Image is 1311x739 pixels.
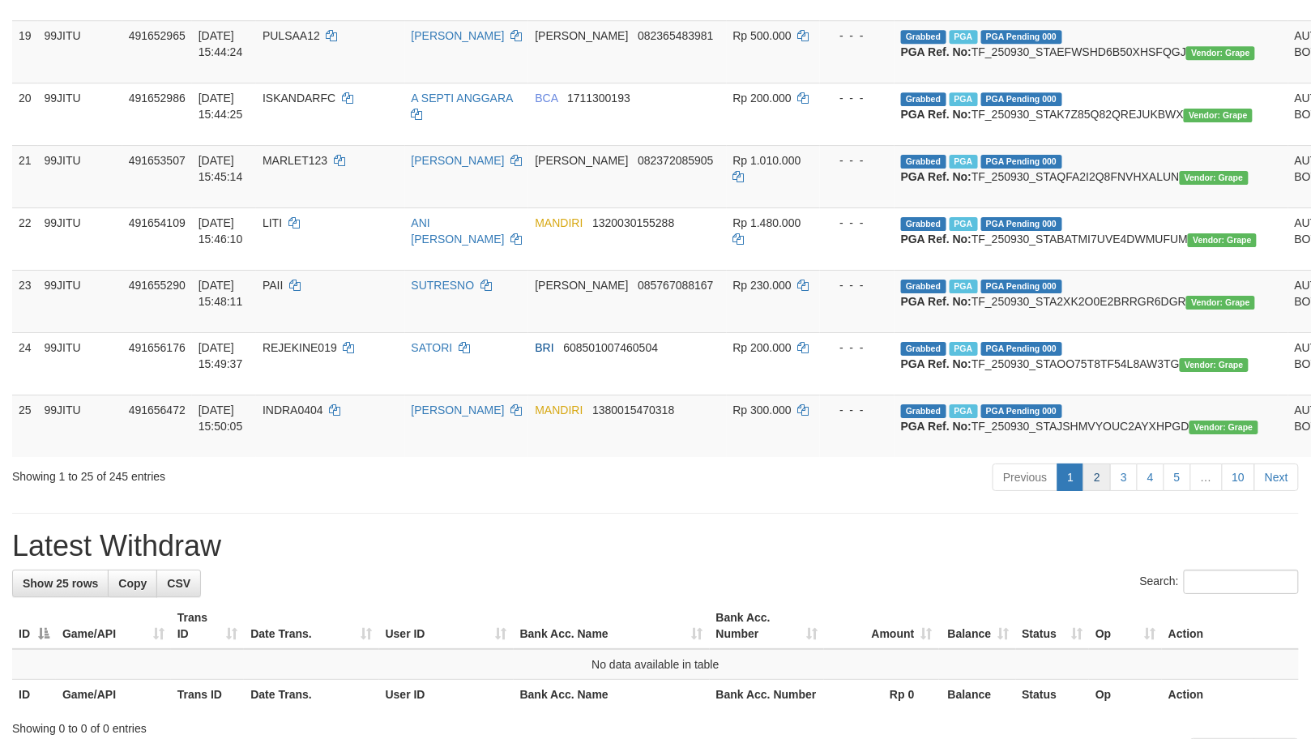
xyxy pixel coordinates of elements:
a: ANI [PERSON_NAME] [412,216,505,246]
th: Rp 0 [824,680,938,710]
a: 4 [1137,463,1164,491]
td: 20 [12,83,38,145]
span: Vendor URL: https://settle31.1velocity.biz [1184,109,1253,122]
span: Grabbed [901,155,946,169]
td: TF_250930_STAEFWSHD6B50XHSFQGJ [895,20,1288,83]
input: Search: [1184,570,1299,594]
span: Grabbed [901,217,946,231]
span: [DATE] 15:44:25 [199,92,243,121]
span: 491656472 [129,404,186,416]
td: TF_250930_STAJSHMVYOUC2AYXHPGD [895,395,1288,457]
span: 491653507 [129,154,186,167]
span: 491656176 [129,341,186,354]
span: Marked by aekrubicon [950,92,978,106]
th: Balance [939,680,1016,710]
b: PGA Ref. No: [901,45,972,58]
th: User ID: activate to sort column ascending [379,603,514,649]
td: 19 [12,20,38,83]
span: 491654109 [129,216,186,229]
b: PGA Ref. No: [901,295,972,308]
span: Vendor URL: https://settle31.1velocity.biz [1186,296,1255,310]
td: 99JITU [38,395,122,457]
td: TF_250930_STAQFA2I2Q8FNVHXALUN [895,145,1288,207]
td: TF_250930_STA2XK2O0E2BRRGR6DGR [895,270,1288,332]
span: Rp 300.000 [733,404,792,416]
span: Rp 1.480.000 [733,216,801,229]
a: [PERSON_NAME] [412,29,505,42]
span: Grabbed [901,404,946,418]
th: Status [1016,680,1090,710]
a: [PERSON_NAME] [412,404,505,416]
td: 99JITU [38,270,122,332]
span: PULSAA12 [263,29,320,42]
a: Show 25 rows [12,570,109,597]
td: TF_250930_STABATMI7UVE4DWMUFUM [895,207,1288,270]
span: Copy 1711300193 to clipboard [567,92,630,105]
th: User ID [379,680,514,710]
span: 491652986 [129,92,186,105]
div: - - - [826,277,888,293]
th: Bank Acc. Name [514,680,710,710]
th: Date Trans.: activate to sort column ascending [244,603,378,649]
b: PGA Ref. No: [901,420,972,433]
span: Vendor URL: https://settle31.1velocity.biz [1189,421,1258,434]
b: PGA Ref. No: [901,233,972,246]
span: PGA Pending [981,155,1062,169]
span: Rp 500.000 [733,29,792,42]
td: 99JITU [38,83,122,145]
span: [DATE] 15:49:37 [199,341,243,370]
span: Grabbed [901,342,946,356]
span: 491652965 [129,29,186,42]
span: Marked by aekrubicon [950,404,978,418]
span: PAII [263,279,283,292]
a: SUTRESNO [412,279,475,292]
span: Copy 1380015470318 to clipboard [592,404,674,416]
td: 25 [12,395,38,457]
td: 99JITU [38,145,122,207]
th: Game/API [56,680,171,710]
td: 21 [12,145,38,207]
td: 22 [12,207,38,270]
span: Rp 200.000 [733,92,792,105]
span: Grabbed [901,280,946,293]
span: [DATE] 15:45:14 [199,154,243,183]
span: Copy 082372085905 to clipboard [638,154,713,167]
th: ID: activate to sort column descending [12,603,56,649]
a: CSV [156,570,201,597]
th: Status: activate to sort column ascending [1016,603,1090,649]
td: 24 [12,332,38,395]
a: 3 [1110,463,1138,491]
th: Bank Acc. Name: activate to sort column ascending [514,603,710,649]
span: PGA Pending [981,217,1062,231]
span: [DATE] 15:44:24 [199,29,243,58]
a: 10 [1222,463,1256,491]
span: Marked by aekrubicon [950,280,978,293]
th: Amount: activate to sort column ascending [824,603,938,649]
div: Showing 0 to 0 of 0 entries [12,714,1299,737]
span: Copy 082365483981 to clipboard [638,29,713,42]
td: 99JITU [38,332,122,395]
span: Rp 1.010.000 [733,154,801,167]
span: CSV [167,577,190,590]
span: [PERSON_NAME] [535,279,628,292]
div: - - - [826,28,888,44]
span: Rp 230.000 [733,279,792,292]
th: Trans ID: activate to sort column ascending [171,603,245,649]
th: Bank Acc. Number [710,680,824,710]
span: Marked by aekrubicon [950,155,978,169]
span: MARLET123 [263,154,327,167]
span: 491655290 [129,279,186,292]
span: [DATE] 15:50:05 [199,404,243,433]
th: Action [1162,603,1299,649]
span: Grabbed [901,92,946,106]
a: SATORI [412,341,453,354]
div: - - - [826,215,888,231]
span: Copy [118,577,147,590]
th: Date Trans. [244,680,378,710]
span: PGA Pending [981,30,1062,44]
td: 99JITU [38,20,122,83]
a: … [1190,463,1223,491]
div: Showing 1 to 25 of 245 entries [12,462,534,485]
span: Grabbed [901,30,946,44]
span: PGA Pending [981,342,1062,356]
